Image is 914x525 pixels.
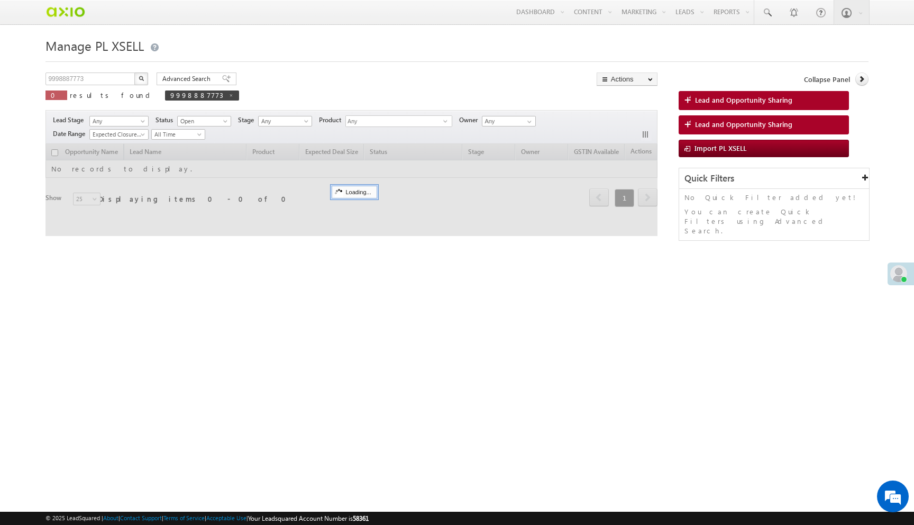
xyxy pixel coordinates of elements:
span: Your Leadsquared Account Number is [248,514,369,522]
span: Any [259,116,309,126]
span: Any [90,116,145,126]
span: Open [178,116,228,126]
p: You can create Quick Filters using Advanced Search. [684,207,864,236]
span: Stage [238,115,258,125]
span: Lead and Opportunity Sharing [695,95,792,105]
div: Any [345,115,452,127]
span: Lead Stage [53,115,88,125]
a: Lead and Opportunity Sharing [679,115,849,134]
span: Lead and Opportunity Sharing [695,120,792,129]
span: Product [319,115,345,125]
span: Advanced Search [162,74,214,84]
a: All Time [151,129,205,140]
span: select [443,119,452,123]
input: Type to Search [482,116,536,126]
span: Any [346,116,443,128]
span: 0 [51,90,62,99]
span: Import PL XSELL [694,143,746,152]
span: Collapse Panel [804,75,850,84]
div: Quick Filters [679,168,869,189]
span: © 2025 LeadSquared | | | | | [45,513,369,523]
span: All Time [152,130,202,139]
span: Status [156,115,177,125]
a: Any [89,116,149,126]
a: Expected Closure Date [89,129,149,140]
button: Actions [597,73,657,86]
span: Date Range [53,129,89,139]
span: 9998887773 [170,90,223,99]
a: Open [177,116,231,126]
p: No Quick Filter added yet! [684,193,864,202]
span: results found [70,90,154,99]
a: Lead and Opportunity Sharing [679,91,849,110]
span: Manage PL XSELL [45,37,144,54]
a: Contact Support [120,514,162,521]
a: Terms of Service [163,514,205,521]
span: Expected Closure Date [90,130,145,139]
a: Any [258,116,312,126]
img: Custom Logo [45,3,85,21]
img: Search [139,76,144,81]
a: Show All Items [522,116,535,127]
a: About [103,514,118,521]
span: Owner [459,115,482,125]
div: Loading... [332,186,377,198]
a: Acceptable Use [206,514,246,521]
span: 58361 [353,514,369,522]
